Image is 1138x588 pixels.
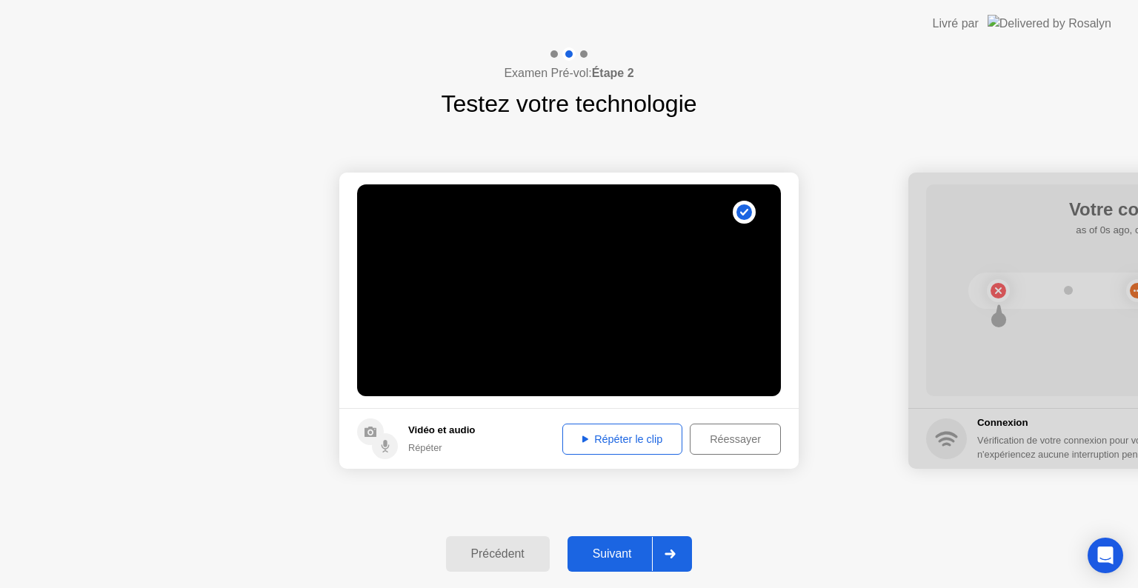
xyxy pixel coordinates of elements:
button: Précédent [446,536,550,572]
button: Répéter le clip [562,424,682,455]
div: Open Intercom Messenger [1088,538,1123,573]
h5: Vidéo et audio [408,423,475,438]
div: Livré par [933,15,979,33]
img: Delivered by Rosalyn [988,15,1111,32]
div: Répéter [408,441,475,455]
h4: Examen Pré-vol: [504,64,633,82]
div: Réessayer [695,433,776,445]
div: Suivant [572,547,653,561]
button: Réessayer [690,424,781,455]
div: Précédent [450,547,545,561]
button: Suivant [568,536,693,572]
div: Répéter le clip [568,433,677,445]
h1: Testez votre technologie [441,86,696,121]
b: Étape 2 [592,67,634,79]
